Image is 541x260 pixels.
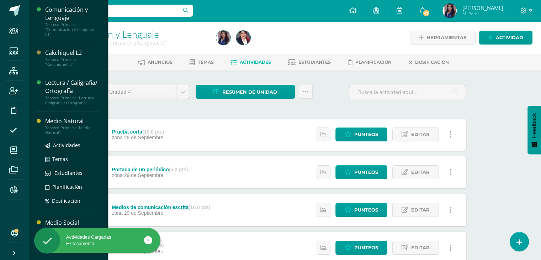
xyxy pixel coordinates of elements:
span: Herramientas [426,31,466,44]
div: Tercero Primaria "Medio Social" [45,227,99,237]
span: Punteos [354,128,378,141]
span: Temas [52,156,68,162]
span: Estudiantes [298,59,331,65]
a: Punteos [335,203,387,217]
span: Dosificación [415,59,449,65]
span: 29 de Septiembre [124,210,164,216]
div: Prueba corta [112,129,164,135]
div: Actividades Cargadas Exitosamente. [34,234,160,247]
a: Unidad 4 [104,85,190,99]
a: Lectura / Caligrafía/ OrtografíaTercero Primaria "Lectura/ Caligrafía / Ortografía" [45,79,99,105]
span: Anuncios [148,59,173,65]
a: Estudiantes [45,169,99,177]
div: Cakchiquel L2 [45,49,99,57]
a: Comunicación y LenguajeTercero Primaria "Comunicación y Lenguaje L1" [45,6,99,37]
span: zona [112,210,122,216]
span: Actividades [53,142,80,149]
div: Tercero Primaria 'Comunicación y Lenguaje L1' [55,39,208,46]
a: Actividad [479,31,532,45]
span: Editar [411,166,430,179]
span: zona [112,135,122,140]
span: Dosificación [52,197,80,204]
a: Dosificación [409,57,449,68]
a: Actividades [45,141,99,149]
a: Estudiantes [288,57,331,68]
strong: (10.0 pts) [142,129,164,135]
span: Feedback [531,113,537,138]
span: [PERSON_NAME] [462,4,503,11]
a: Actividades [231,57,271,68]
span: Estudiantes [54,170,83,176]
img: 08d065233e31e6151936950ac7af7bc7.png [236,31,250,45]
span: Resumen de unidad [222,85,277,99]
span: Punteos [354,166,378,179]
input: Busca un usuario... [33,5,193,17]
span: 47 [422,9,430,17]
div: Tercero Primaria "Medio Natural" [45,125,99,135]
strong: (5.0 pts) [169,167,188,172]
a: Medio SocialTercero Primaria "Medio Social" [45,219,99,237]
span: 29 de Septiembre [124,172,164,178]
h1: Comunicación y Lenguaje [55,29,208,39]
span: Editar [411,203,430,217]
a: Dosificación [45,197,99,205]
div: Lectura / Caligrafía/ Ortografía [45,79,99,95]
strong: (10.0 pts) [189,204,210,210]
span: zona [112,172,122,178]
span: Editar [411,241,430,254]
span: Editar [411,128,430,141]
a: Anuncios [138,57,173,68]
a: Planificación [348,57,392,68]
span: Punteos [354,203,378,217]
span: 29 de Septiembre [124,135,164,140]
span: Unidad 4 [109,85,171,99]
a: Temas [45,155,99,163]
a: Herramientas [410,31,476,45]
div: Comunicación y Lenguaje [45,6,99,22]
a: Planificación [45,183,99,191]
input: Busca la actividad aquí... [349,85,466,99]
a: Punteos [335,128,387,141]
a: Temas [190,57,214,68]
div: Medio Social [45,219,99,227]
img: b5d80ded1500ca1a2b706c8a61bc2387.png [442,4,457,18]
button: Feedback - Mostrar encuesta [527,106,541,154]
div: Tercero Primaria "Comunicación y Lenguaje L1" [45,22,99,37]
span: Actividades [240,59,271,65]
img: b5d80ded1500ca1a2b706c8a61bc2387.png [216,31,230,45]
span: Mi Perfil [462,11,503,17]
a: Punteos [335,241,387,255]
span: Temas [198,59,214,65]
a: Punteos [335,165,387,179]
a: Cakchiquel L2Tercero Primaria "Kaqchiquel L2" [45,49,99,67]
span: Planificación [355,59,392,65]
div: Tercero Primaria "Kaqchiquel L2" [45,57,99,67]
a: Medio NaturalTercero Primaria "Medio Natural" [45,117,99,135]
span: Planificación [52,183,82,190]
div: Medio Natural [45,117,99,125]
div: Tercero Primaria "Lectura/ Caligrafía / Ortografía" [45,95,99,105]
span: Actividad [496,31,523,44]
div: Portada de un periódico [112,167,188,172]
div: Medios de comunicación escrita [112,204,210,210]
span: Punteos [354,241,378,254]
a: Resumen de unidad [196,85,295,99]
